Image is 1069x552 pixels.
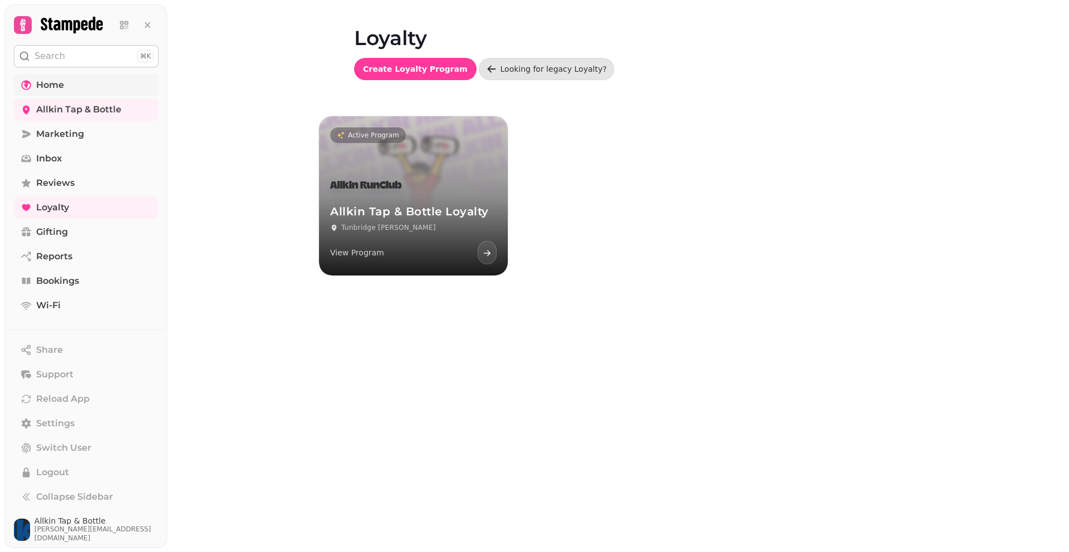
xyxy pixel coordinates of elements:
span: [PERSON_NAME][EMAIL_ADDRESS][DOMAIN_NAME] [35,525,159,543]
div: Looking for legacy Loyalty? [501,63,607,75]
p: Search [35,50,65,63]
a: Reviews [14,172,159,194]
span: Share [36,343,63,357]
span: Switch User [36,441,91,455]
button: Share [14,339,159,361]
a: Inbox [14,147,159,170]
span: Allkin Tap & Bottle [35,517,159,525]
button: Switch User [14,437,159,459]
span: Loyalty [36,201,69,214]
h3: Allkin Tap & Bottle Loyalty [330,205,497,219]
a: Marketing [14,123,159,145]
a: Loyalty [14,196,159,219]
a: Settings [14,412,159,435]
span: Gifting [36,225,68,239]
a: Looking for legacy Loyalty? [479,58,614,80]
p: Active Program [348,131,399,140]
button: Collapse Sidebar [14,486,159,508]
button: User avatarAllkin Tap & Bottle[PERSON_NAME][EMAIL_ADDRESS][DOMAIN_NAME] [14,517,159,543]
p: Tunbridge [PERSON_NAME] [341,223,436,232]
span: Support [36,368,73,381]
span: Home [36,78,64,92]
span: Inbox [36,152,62,165]
a: Gifting [14,221,159,243]
img: User avatar [14,519,30,541]
a: Wi-Fi [14,294,159,317]
p: View Program [330,247,384,258]
span: Collapse Sidebar [36,490,113,504]
a: Reports [14,245,159,268]
span: Create Loyalty Program [363,65,468,73]
img: Allkin Tap & Bottle Loyalty [330,171,401,198]
button: Search⌘K [14,45,159,67]
span: Bookings [36,274,79,288]
div: ⌘K [137,50,154,62]
a: Bookings [14,270,159,292]
button: Support [14,363,159,386]
button: Logout [14,461,159,484]
span: Marketing [36,127,84,141]
button: Create Loyalty Program [354,58,477,80]
span: Settings [36,417,75,430]
span: Reports [36,250,72,263]
span: Wi-Fi [36,299,61,312]
a: Allkin Tap & Bottle [14,98,159,121]
span: Reviews [36,176,75,190]
span: Reload App [36,392,90,406]
a: Active ProgramAllkin Tap & Bottle LoyaltyAllkin Tap & Bottle LoyaltyTunbridge [PERSON_NAME]View P... [319,116,508,275]
span: Logout [36,466,69,479]
a: Home [14,74,159,96]
span: Allkin Tap & Bottle [36,103,121,116]
button: Reload App [14,388,159,410]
